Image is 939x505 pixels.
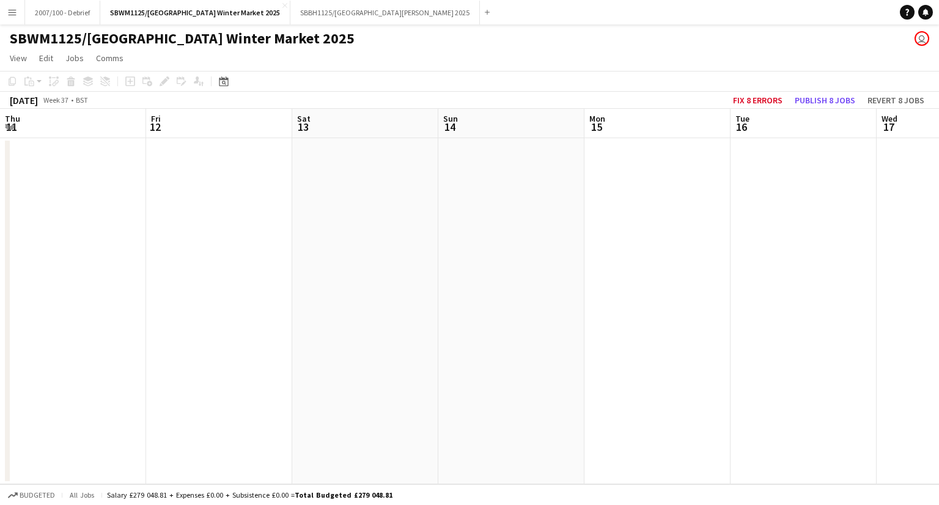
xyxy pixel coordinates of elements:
[441,120,458,134] span: 14
[10,94,38,106] div: [DATE]
[589,113,605,124] span: Mon
[880,120,897,134] span: 17
[34,50,58,66] a: Edit
[61,50,89,66] a: Jobs
[151,113,161,124] span: Fri
[297,113,311,124] span: Sat
[295,490,392,499] span: Total Budgeted £279 048.81
[863,92,929,108] button: Revert 8 jobs
[91,50,128,66] a: Comms
[587,120,605,134] span: 15
[443,113,458,124] span: Sun
[882,113,897,124] span: Wed
[39,53,53,64] span: Edit
[6,488,57,502] button: Budgeted
[10,53,27,64] span: View
[728,92,787,108] button: Fix 8 errors
[76,95,88,105] div: BST
[5,50,32,66] a: View
[10,29,355,48] h1: SBWM1125/[GEOGRAPHIC_DATA] Winter Market 2025
[915,31,929,46] app-user-avatar: Grace Shorten
[25,1,100,24] button: 2007/100 - Debrief
[290,1,480,24] button: SBBH1125/[GEOGRAPHIC_DATA][PERSON_NAME] 2025
[67,490,97,499] span: All jobs
[100,1,290,24] button: SBWM1125/[GEOGRAPHIC_DATA] Winter Market 2025
[790,92,860,108] button: Publish 8 jobs
[107,490,392,499] div: Salary £279 048.81 + Expenses £0.00 + Subsistence £0.00 =
[96,53,123,64] span: Comms
[295,120,311,134] span: 13
[3,120,20,134] span: 11
[65,53,84,64] span: Jobs
[5,113,20,124] span: Thu
[40,95,71,105] span: Week 37
[20,491,55,499] span: Budgeted
[149,120,161,134] span: 12
[735,113,749,124] span: Tue
[734,120,749,134] span: 16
